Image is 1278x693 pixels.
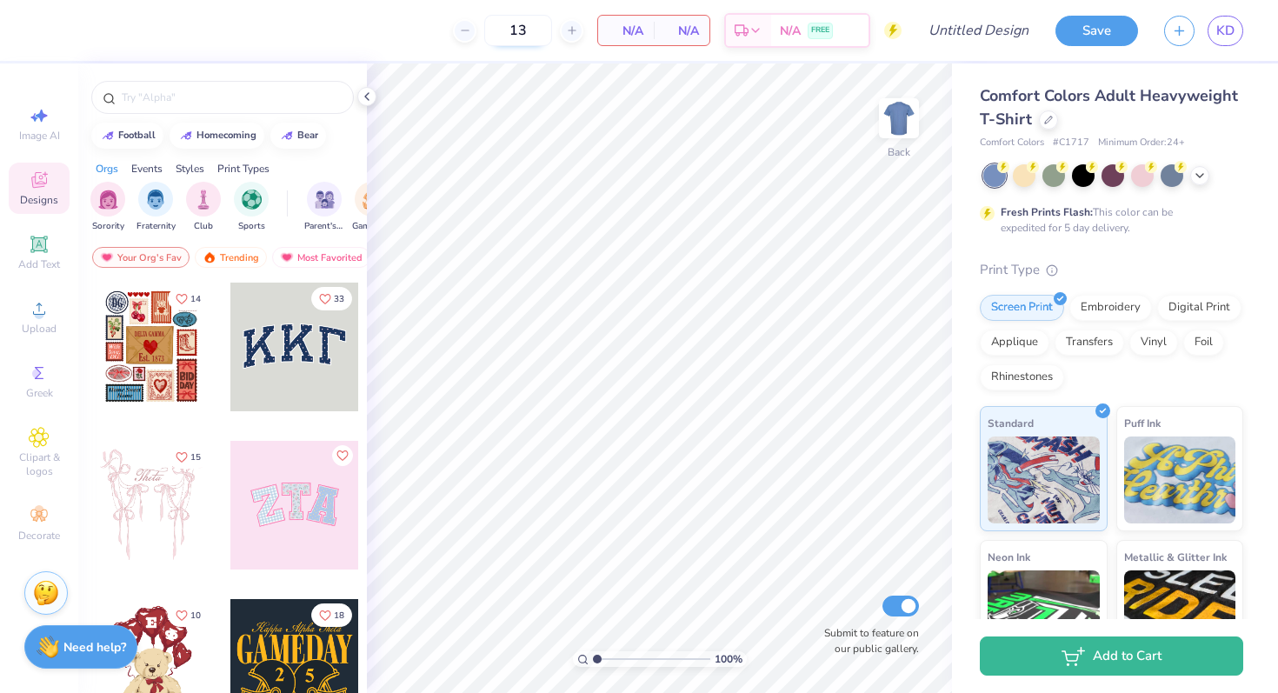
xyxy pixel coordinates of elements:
img: most_fav.gif [280,251,294,263]
span: Greek [26,386,53,400]
div: Rhinestones [980,364,1064,390]
span: 33 [334,295,344,303]
button: Save [1055,16,1138,46]
span: Fraternity [136,220,176,233]
div: Digital Print [1157,295,1241,321]
span: Neon Ink [988,548,1030,566]
span: 10 [190,611,201,620]
span: N/A [664,22,699,40]
span: Clipart & logos [9,450,70,478]
span: 18 [334,611,344,620]
span: 14 [190,295,201,303]
img: trend_line.gif [179,130,193,141]
span: Comfort Colors Adult Heavyweight T-Shirt [980,85,1238,130]
button: Like [311,287,352,310]
div: Print Types [217,161,270,177]
img: most_fav.gif [100,251,114,263]
div: football [118,130,156,140]
div: Print Type [980,260,1243,280]
span: Sorority [92,220,124,233]
span: Game Day [352,220,392,233]
span: Parent's Weekend [304,220,344,233]
div: filter for Club [186,182,221,233]
span: 15 [190,453,201,462]
span: Standard [988,414,1034,432]
button: bear [270,123,326,149]
div: Styles [176,161,204,177]
span: Comfort Colors [980,136,1044,150]
div: Your Org's Fav [92,247,190,268]
button: Like [332,445,353,466]
span: Add Text [18,257,60,271]
img: Standard [988,436,1100,523]
span: N/A [780,22,801,40]
div: filter for Fraternity [136,182,176,233]
span: Puff Ink [1124,414,1161,432]
span: Metallic & Glitter Ink [1124,548,1227,566]
div: Transfers [1055,330,1124,356]
button: filter button [136,182,176,233]
div: Most Favorited [272,247,370,268]
a: KD [1208,16,1243,46]
button: filter button [304,182,344,233]
img: Neon Ink [988,570,1100,657]
button: filter button [234,182,269,233]
div: filter for Sorority [90,182,125,233]
span: Sports [238,220,265,233]
span: Image AI [19,129,60,143]
img: Club Image [194,190,213,210]
button: Add to Cart [980,636,1243,676]
img: trend_line.gif [101,130,115,141]
img: Back [882,101,916,136]
input: Try "Alpha" [120,89,343,106]
button: filter button [352,182,392,233]
span: FREE [811,24,829,37]
img: Sports Image [242,190,262,210]
strong: Fresh Prints Flash: [1001,205,1093,219]
div: homecoming [196,130,256,140]
span: N/A [609,22,643,40]
button: Like [168,445,209,469]
span: KD [1216,21,1235,41]
input: – – [484,15,552,46]
span: 100 % [715,651,742,667]
button: Like [168,603,209,627]
div: filter for Parent's Weekend [304,182,344,233]
div: Vinyl [1129,330,1178,356]
img: Metallic & Glitter Ink [1124,570,1236,657]
span: Decorate [18,529,60,543]
div: Events [131,161,163,177]
span: # C1717 [1053,136,1089,150]
div: Applique [980,330,1049,356]
button: homecoming [170,123,264,149]
button: Like [168,287,209,310]
button: filter button [186,182,221,233]
img: Game Day Image [363,190,383,210]
div: Orgs [96,161,118,177]
div: Screen Print [980,295,1064,321]
img: trend_line.gif [280,130,294,141]
label: Submit to feature on our public gallery. [815,625,919,656]
button: football [91,123,163,149]
img: trending.gif [203,251,216,263]
div: Foil [1183,330,1224,356]
div: This color can be expedited for 5 day delivery. [1001,204,1215,236]
button: filter button [90,182,125,233]
div: Back [888,144,910,160]
div: filter for Game Day [352,182,392,233]
button: Like [311,603,352,627]
img: Puff Ink [1124,436,1236,523]
img: Fraternity Image [146,190,165,210]
span: Designs [20,193,58,207]
img: Sorority Image [98,190,118,210]
span: Club [194,220,213,233]
span: Minimum Order: 24 + [1098,136,1185,150]
div: bear [297,130,318,140]
img: Parent's Weekend Image [315,190,335,210]
input: Untitled Design [915,13,1042,48]
span: Upload [22,322,57,336]
div: filter for Sports [234,182,269,233]
div: Embroidery [1069,295,1152,321]
div: Trending [195,247,267,268]
strong: Need help? [63,639,126,656]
